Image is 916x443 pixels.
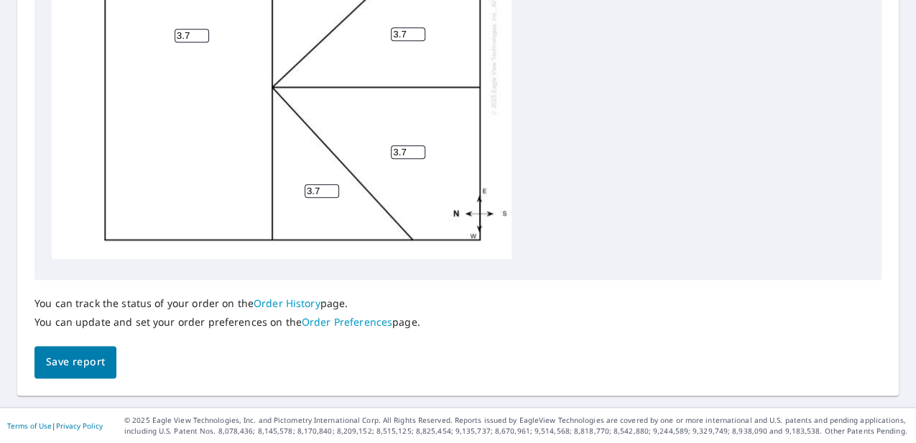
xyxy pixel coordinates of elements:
p: You can update and set your order preferences on the page. [34,316,420,329]
a: Order Preferences [302,315,392,329]
a: Terms of Use [7,421,52,431]
p: | [7,421,103,430]
span: Save report [46,353,105,371]
a: Privacy Policy [56,421,103,431]
a: Order History [254,296,320,310]
p: You can track the status of your order on the page. [34,297,420,310]
p: © 2025 Eagle View Technologies, Inc. and Pictometry International Corp. All Rights Reserved. Repo... [124,415,909,437]
button: Save report [34,346,116,378]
